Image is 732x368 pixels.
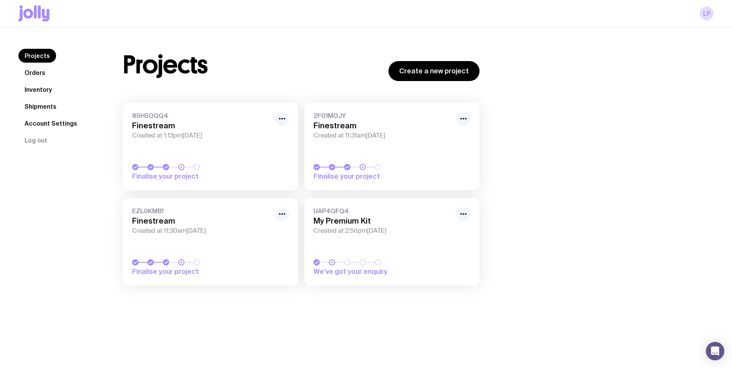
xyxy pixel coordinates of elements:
[304,198,480,285] a: UAP4QFQ4My Premium KitCreated at 2:56pm[DATE]We’ve got your enquiry
[18,116,83,130] a: Account Settings
[314,216,452,225] h3: My Premium Kit
[314,267,421,276] span: We’ve got your enquiry
[132,207,271,215] span: EZL0KMB1
[18,99,63,113] a: Shipments
[18,83,58,96] a: Inventory
[132,172,240,181] span: Finalise your project
[132,112,271,119] span: 85H5OQQ4
[314,112,452,119] span: 2F01MOJY
[123,198,298,285] a: EZL0KMB1FinestreamCreated at 11:30am[DATE]Finalise your project
[132,227,271,235] span: Created at 11:30am[DATE]
[18,133,53,147] button: Log out
[18,49,56,63] a: Projects
[304,103,480,190] a: 2F01MOJYFinestreamCreated at 11:31am[DATE]Finalise your project
[123,53,208,77] h1: Projects
[132,267,240,276] span: Finalise your project
[700,7,714,20] a: LP
[132,216,271,225] h3: Finestream
[314,207,452,215] span: UAP4QFQ4
[314,132,452,139] span: Created at 11:31am[DATE]
[706,342,724,360] div: Open Intercom Messenger
[18,66,51,80] a: Orders
[132,121,271,130] h3: Finestream
[314,227,452,235] span: Created at 2:56pm[DATE]
[132,132,271,139] span: Created at 1:13pm[DATE]
[314,121,452,130] h3: Finestream
[388,61,480,81] a: Create a new project
[123,103,298,190] a: 85H5OQQ4FinestreamCreated at 1:13pm[DATE]Finalise your project
[314,172,421,181] span: Finalise your project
